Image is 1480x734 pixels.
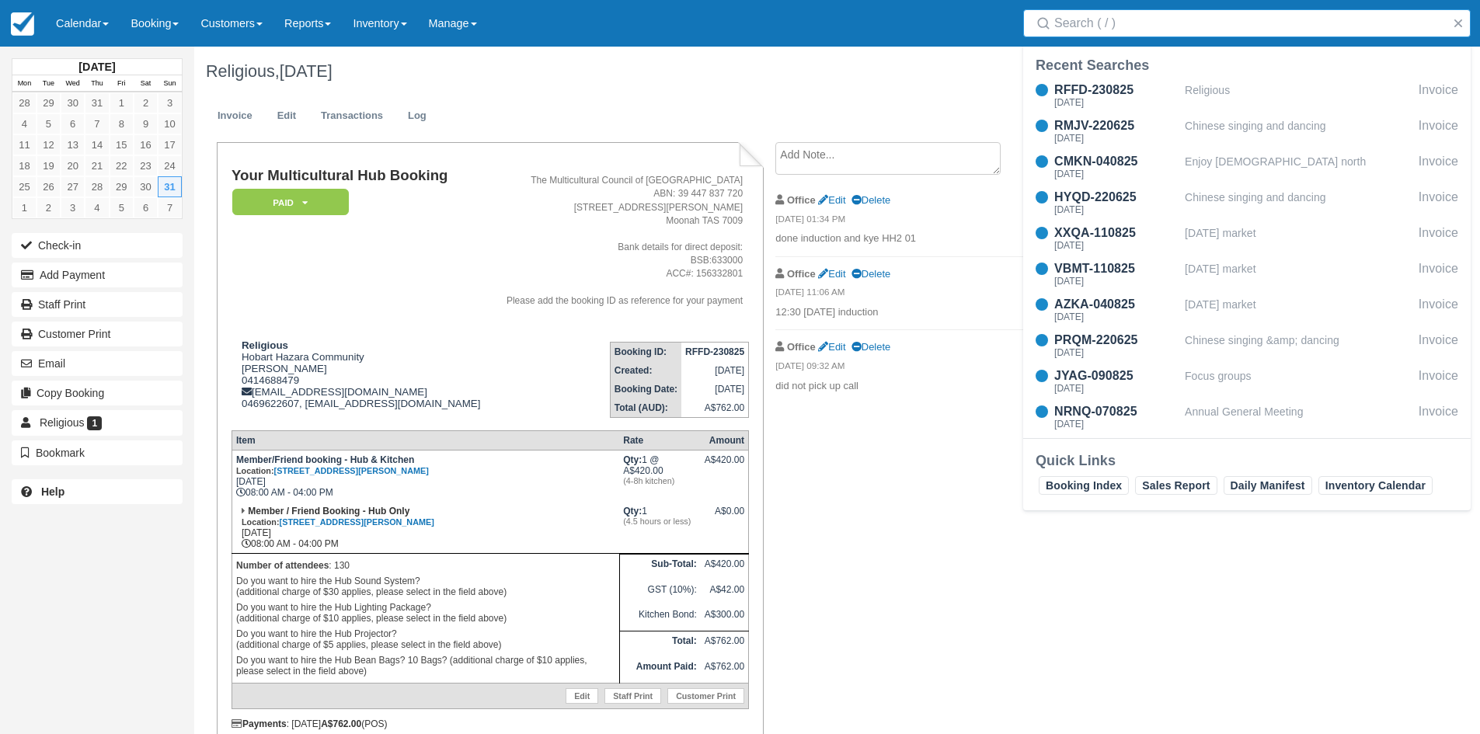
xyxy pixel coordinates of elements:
[818,341,845,353] a: Edit
[619,555,700,580] th: Sub-Total:
[775,360,1037,377] em: [DATE] 09:32 AM
[851,341,890,353] a: Delete
[12,233,183,258] button: Check-in
[1023,152,1471,182] a: CMKN-040825[DATE]Enjoy [DEMOGRAPHIC_DATA] northInvoice
[496,174,743,307] address: The Multicultural Council of [GEOGRAPHIC_DATA] ABN: 39 447 837 720 [STREET_ADDRESS][PERSON_NAME] ...
[232,168,490,184] h1: Your Multicultural Hub Booking
[158,197,182,218] a: 7
[1135,476,1217,495] a: Sales Report
[619,605,700,631] td: Kitchen Bond:
[12,155,37,176] a: 18
[1419,188,1458,217] div: Invoice
[158,155,182,176] a: 24
[236,573,615,600] p: Do you want to hire the Hub Sound System? (additional charge of $30 applies, please select in the...
[1023,331,1471,360] a: PRQM-220625[DATE]Chinese singing &amp; dancingInvoice
[242,339,288,351] strong: Religious
[623,454,642,465] strong: Qty
[818,268,845,280] a: Edit
[681,361,749,380] td: [DATE]
[1023,224,1471,253] a: XXQA-110825[DATE][DATE] marketInvoice
[85,197,109,218] a: 4
[1185,224,1412,253] div: [DATE] market
[619,580,700,606] td: GST (10%):
[12,263,183,287] button: Add Payment
[1419,402,1458,432] div: Invoice
[61,92,85,113] a: 30
[1023,117,1471,146] a: RMJV-220625[DATE]Chinese singing and dancingInvoice
[12,440,183,465] button: Bookmark
[619,657,700,683] th: Amount Paid:
[206,101,264,131] a: Invoice
[280,517,434,527] a: [STREET_ADDRESS][PERSON_NAME]
[787,268,816,280] strong: Office
[12,381,183,405] button: Copy Booking
[280,61,333,81] span: [DATE]
[775,286,1037,303] em: [DATE] 11:06 AM
[1054,9,1446,37] input: Search ( / )
[242,517,434,527] small: Location:
[1054,402,1179,421] div: NRNQ-070825
[1224,476,1312,495] a: Daily Manifest
[37,92,61,113] a: 29
[61,155,85,176] a: 20
[158,75,182,92] th: Sun
[85,176,109,197] a: 28
[775,305,1037,320] p: 12:30 [DATE] induction
[1185,402,1412,432] div: Annual General Meeting
[236,558,615,573] p: : 130
[701,555,749,580] td: A$420.00
[158,92,182,113] a: 3
[236,652,615,679] p: Do you want to hire the Hub Bean Bags? 10 Bags? (additional charge of $10 applies, please select ...
[1419,367,1458,396] div: Invoice
[1419,295,1458,325] div: Invoice
[85,155,109,176] a: 21
[232,450,619,502] td: [DATE] 08:00 AM - 04:00 PM
[1419,117,1458,146] div: Invoice
[134,134,158,155] a: 16
[623,506,642,517] strong: Qty
[12,292,183,317] a: Staff Print
[619,631,700,657] th: Total:
[134,176,158,197] a: 30
[818,194,845,206] a: Edit
[12,322,183,346] a: Customer Print
[1419,224,1458,253] div: Invoice
[85,75,109,92] th: Thu
[87,416,102,430] span: 1
[1054,98,1179,107] div: [DATE]
[158,176,182,197] a: 31
[1023,367,1471,396] a: JYAG-090825[DATE]Focus groupsInvoice
[1023,259,1471,289] a: VBMT-110825[DATE][DATE] marketInvoice
[1185,117,1412,146] div: Chinese singing and dancing
[701,605,749,631] td: A$300.00
[61,176,85,197] a: 27
[610,398,681,418] th: Total (AUD):
[110,75,134,92] th: Fri
[37,176,61,197] a: 26
[232,718,287,729] strong: Payments
[1054,348,1179,357] div: [DATE]
[1054,169,1179,179] div: [DATE]
[1054,259,1179,278] div: VBMT-110825
[1023,188,1471,217] a: HYQD-220625[DATE]Chinese singing and dancingInvoice
[37,134,61,155] a: 12
[1185,295,1412,325] div: [DATE] market
[701,430,749,450] th: Amount
[1054,312,1179,322] div: [DATE]
[134,113,158,134] a: 9
[110,134,134,155] a: 15
[1419,152,1458,182] div: Invoice
[705,454,744,478] div: A$420.00
[11,12,34,36] img: checkfront-main-nav-mini-logo.png
[775,379,1037,394] p: did not pick up call
[232,430,619,450] th: Item
[12,176,37,197] a: 25
[232,189,349,216] em: Paid
[851,268,890,280] a: Delete
[1054,205,1179,214] div: [DATE]
[1036,56,1458,75] div: Recent Searches
[236,600,615,626] p: Do you want to hire the Hub Lighting Package? (additional charge of $10 applies, please select in...
[604,688,661,704] a: Staff Print
[619,430,700,450] th: Rate
[1419,81,1458,110] div: Invoice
